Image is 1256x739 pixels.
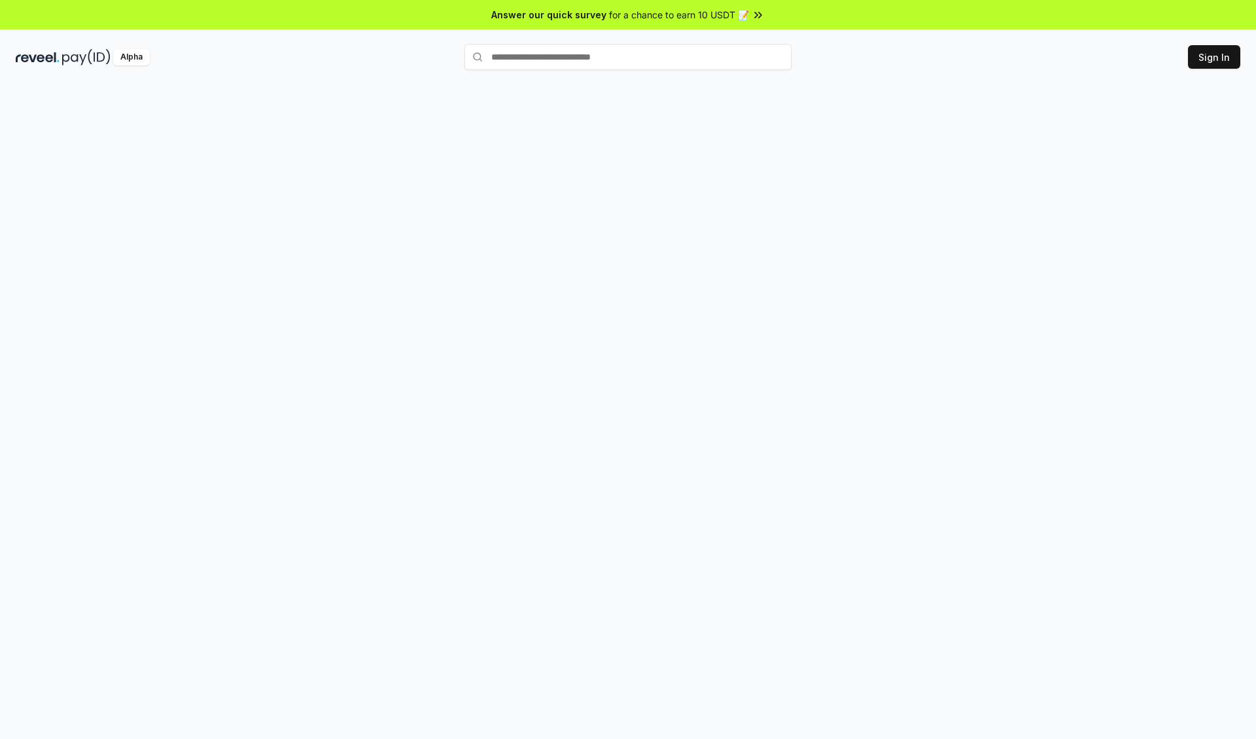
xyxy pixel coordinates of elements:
span: Answer our quick survey [491,8,606,22]
span: for a chance to earn 10 USDT 📝 [609,8,749,22]
button: Sign In [1188,45,1240,69]
img: reveel_dark [16,49,60,65]
div: Alpha [113,49,150,65]
img: pay_id [62,49,111,65]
